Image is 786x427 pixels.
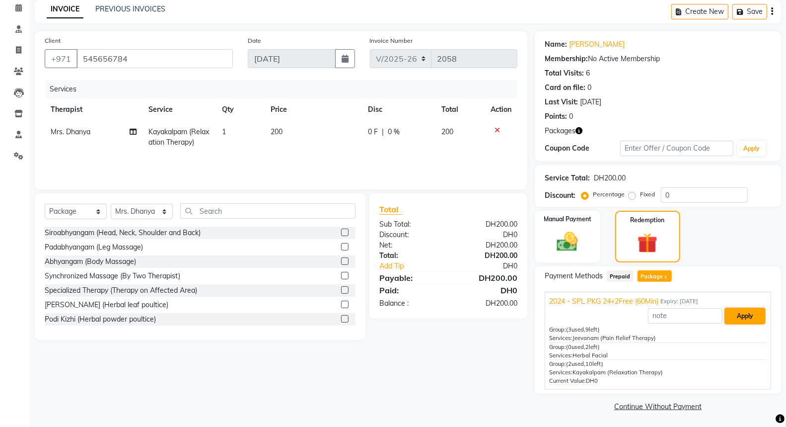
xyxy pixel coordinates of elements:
label: Fixed [640,190,655,199]
div: Payable: [372,272,448,284]
div: Padabhyangam (Leg Massage) [45,242,143,253]
div: Balance : [372,298,448,309]
button: Create New [671,4,728,19]
div: 0 [587,83,591,93]
span: (2 [566,360,572,367]
label: Invoice Number [370,36,413,45]
a: Add Tip [372,261,461,271]
span: Mrs. Dhanya [51,127,90,136]
span: | [382,127,384,137]
label: Client [45,36,61,45]
img: _gift.svg [631,231,664,256]
div: No Active Membership [545,54,771,64]
div: DH200.00 [594,173,626,183]
span: 2024 - SPL PKG 24+2Free (60Min) [549,296,658,307]
div: Podi Kizhi (Herbal powder poultice) [45,314,156,325]
span: 2 [585,343,589,350]
div: Last Visit: [545,97,578,107]
button: Apply [724,308,766,325]
div: 6 [586,68,590,79]
span: Packages [545,126,575,136]
div: Card on file: [545,83,585,93]
span: used, left) [566,326,600,333]
div: Specialized Therapy (Therapy on Affected Area) [45,285,197,296]
span: 200 [441,127,453,136]
span: 0 % [388,127,400,137]
div: Abhyangam (Body Massage) [45,256,136,267]
div: DH200.00 [448,240,525,251]
span: Total [379,204,402,215]
div: DH200.00 [448,298,525,309]
a: INVOICE [47,0,83,18]
div: Membership: [545,54,588,64]
label: Percentage [593,190,625,199]
input: Search by Name/Mobile/Email/Code [76,49,233,68]
span: 10 [585,360,592,367]
span: 0 F [368,127,378,137]
div: Total: [372,251,448,261]
span: Prepaid [607,270,634,282]
input: Search [180,203,356,219]
div: Name: [545,39,567,50]
a: PREVIOUS INVOICES [95,4,165,13]
span: Group: [549,343,566,350]
div: Siroabhyangam (Head, Neck, Shoulder and Back) [45,228,201,238]
div: [DATE] [580,97,601,107]
span: DH0 [586,377,598,384]
span: Group: [549,326,566,333]
div: DH0 [461,261,525,271]
img: _cash.svg [550,230,584,254]
div: Coupon Code [545,143,620,154]
label: Manual Payment [544,215,591,224]
div: DH0 [448,284,525,296]
span: 9 [585,326,589,333]
span: Package [638,270,672,282]
div: Service Total: [545,173,590,183]
div: Points: [545,111,567,122]
span: Expiry: [DATE] [660,297,698,306]
th: Action [485,98,517,121]
div: DH200.00 [448,251,525,261]
div: DH200.00 [448,219,525,230]
span: Herbal Facial [572,352,608,359]
span: Services: [549,335,572,342]
label: Date [248,36,261,45]
div: [PERSON_NAME] (Herbal leaf poultice) [45,300,168,310]
span: Services: [549,369,572,376]
span: Kayakalpam (Relaxation Therapy) [148,127,209,147]
div: Synchronized Massage (By Two Therapist) [45,271,180,281]
span: 200 [271,127,283,136]
a: [PERSON_NAME] [569,39,625,50]
span: used, left) [566,343,600,350]
th: Qty [216,98,265,121]
div: Sub Total: [372,219,448,230]
button: +971 [45,49,77,68]
span: used, left) [566,360,603,367]
span: Current Value: [549,377,586,384]
button: Save [732,4,767,19]
span: Services: [549,352,572,359]
div: 0 [569,111,573,122]
div: Net: [372,240,448,251]
th: Total [435,98,485,121]
button: Apply [737,141,766,156]
span: Payment Methods [545,271,603,281]
div: DH0 [448,230,525,240]
div: Discount: [372,230,448,240]
input: note [648,308,722,324]
div: DH200.00 [448,272,525,284]
th: Disc [362,98,435,121]
span: 1 [222,127,226,136]
span: (0 [566,343,572,350]
div: Paid: [372,284,448,296]
th: Service [143,98,216,121]
th: Price [265,98,362,121]
span: Group: [549,360,566,367]
div: Discount: [545,190,575,201]
span: (3 [566,326,572,333]
label: Redemption [631,216,665,225]
span: Jeevanam (Pain Relief Therapy) [572,335,656,342]
div: Total Visits: [545,68,584,79]
a: Continue Without Payment [537,402,779,412]
th: Therapist [45,98,143,121]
